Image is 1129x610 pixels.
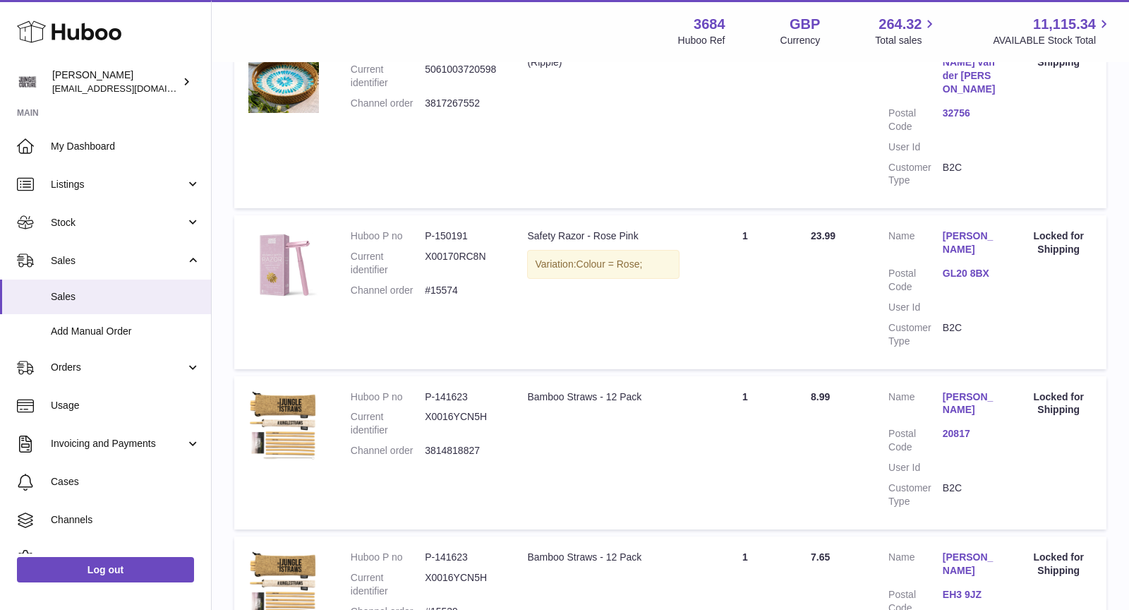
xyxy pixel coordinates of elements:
[943,390,997,417] a: [PERSON_NAME]
[780,34,821,47] div: Currency
[51,178,186,191] span: Listings
[351,250,425,277] dt: Current identifier
[527,229,679,243] div: Safety Razor - Rose Pink
[888,301,943,314] dt: User Id
[51,437,186,450] span: Invoicing and Payments
[888,482,943,508] dt: Customer Type
[425,571,499,598] dd: X0016YCN5H
[1025,551,1093,578] div: Locked for Shipping
[943,229,997,256] a: [PERSON_NAME]
[888,42,943,100] dt: Name
[694,376,797,530] td: 1
[888,140,943,154] dt: User Id
[888,107,943,133] dt: Postal Code
[351,571,425,598] dt: Current identifier
[888,390,943,421] dt: Name
[425,390,499,404] dd: P-141623
[811,230,835,241] span: 23.99
[993,34,1112,47] span: AVAILABLE Stock Total
[875,15,938,47] a: 264.32 Total sales
[576,258,643,270] span: Colour = Rose;
[351,444,425,457] dt: Channel order
[51,513,200,527] span: Channels
[425,284,499,297] dd: #15574
[943,482,997,508] dd: B2C
[51,551,200,565] span: Settings
[1033,15,1096,34] span: 11,115.34
[888,461,943,474] dt: User Id
[51,399,200,412] span: Usage
[811,551,830,563] span: 7.65
[694,28,797,208] td: 1
[52,83,207,94] span: [EMAIL_ADDRESS][DOMAIN_NAME]
[248,390,319,461] img: $_57.PNG
[678,34,725,47] div: Huboo Ref
[425,551,499,564] dd: P-141623
[888,161,943,188] dt: Customer Type
[1025,229,1093,256] div: Locked for Shipping
[943,42,997,96] a: [PERSON_NAME] van der [PERSON_NAME]
[351,63,425,90] dt: Current identifier
[888,229,943,260] dt: Name
[17,71,38,92] img: theinternationalventure@gmail.com
[694,215,797,369] td: 1
[351,97,425,110] dt: Channel order
[790,15,820,34] strong: GBP
[811,391,830,402] span: 8.99
[425,97,499,110] dd: 3817267552
[351,551,425,564] dt: Huboo P no
[694,15,725,34] strong: 3684
[943,161,997,188] dd: B2C
[51,290,200,304] span: Sales
[51,475,200,489] span: Cases
[17,557,194,582] a: Log out
[943,427,997,441] a: 20817
[943,267,997,280] a: GL20 8BX
[943,588,997,602] a: EH3 9JZ
[351,229,425,243] dt: Huboo P no
[993,15,1112,47] a: 11,115.34 AVAILABLE Stock Total
[51,216,186,229] span: Stock
[943,321,997,348] dd: B2C
[1025,390,1093,417] div: Locked for Shipping
[875,34,938,47] span: Total sales
[425,444,499,457] dd: 3814818827
[425,229,499,243] dd: P-150191
[51,254,186,268] span: Sales
[888,267,943,294] dt: Postal Code
[351,390,425,404] dt: Huboo P no
[51,361,186,374] span: Orders
[248,42,319,113] img: 1755780333.jpg
[248,229,319,301] img: 36841692700639.png
[879,15,922,34] span: 264.32
[527,551,679,564] div: Bamboo Straws - 12 Pack
[351,410,425,437] dt: Current identifier
[51,140,200,153] span: My Dashboard
[888,321,943,348] dt: Customer Type
[51,325,200,338] span: Add Manual Order
[943,107,997,120] a: 32756
[351,284,425,297] dt: Channel order
[888,551,943,581] dt: Name
[527,390,679,404] div: Bamboo Straws - 12 Pack
[425,410,499,437] dd: X0016YCN5H
[52,68,179,95] div: [PERSON_NAME]
[943,551,997,578] a: [PERSON_NAME]
[425,250,499,277] dd: X00170RC8N
[888,427,943,454] dt: Postal Code
[425,63,499,90] dd: 5061003720598
[527,250,679,279] div: Variation:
